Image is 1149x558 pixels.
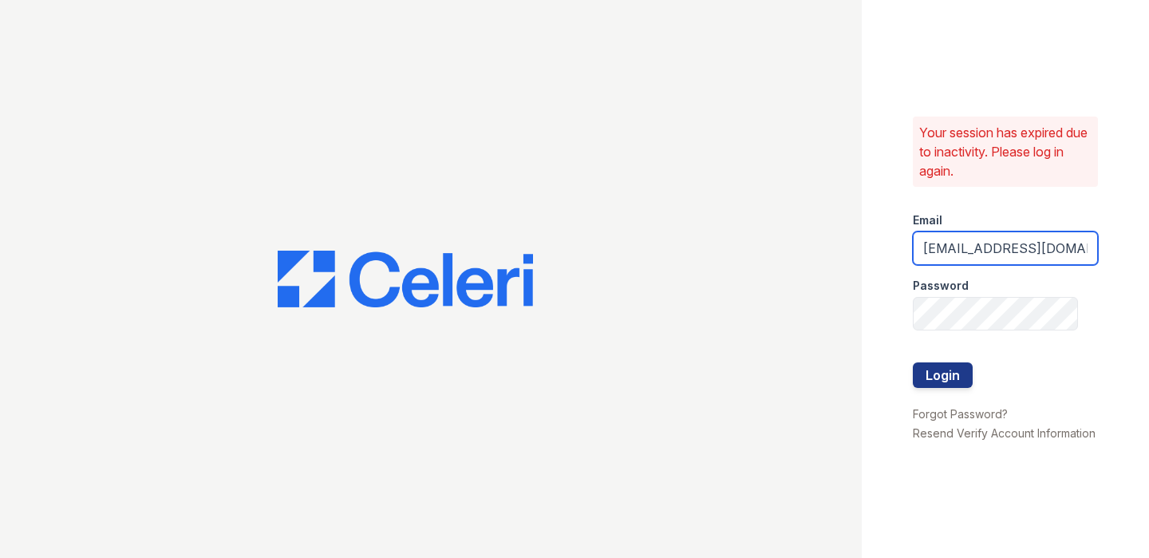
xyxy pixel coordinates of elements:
a: Resend Verify Account Information [913,426,1096,440]
button: Login [913,362,973,388]
p: Your session has expired due to inactivity. Please log in again. [919,123,1092,180]
a: Forgot Password? [913,407,1008,421]
img: CE_Logo_Blue-a8612792a0a2168367f1c8372b55b34899dd931a85d93a1a3d3e32e68fde9ad4.png [278,251,533,308]
label: Email [913,212,942,228]
label: Password [913,278,969,294]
